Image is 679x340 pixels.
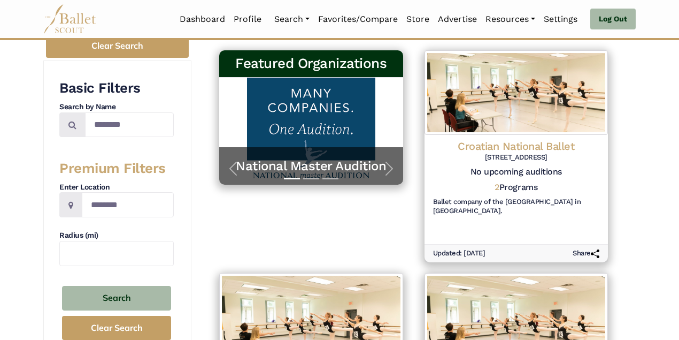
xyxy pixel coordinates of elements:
[175,8,229,31] a: Dashboard
[85,112,174,138] input: Search by names...
[590,9,636,30] a: Log Out
[46,34,189,58] button: Clear Search
[573,249,599,258] h6: Share
[62,316,171,340] button: Clear Search
[495,182,499,192] span: 2
[82,192,174,217] input: Location
[425,50,608,135] img: Logo
[495,182,537,193] h5: Programs
[230,158,392,175] a: National Master Audition
[228,55,395,73] h3: Featured Organizations
[229,8,266,31] a: Profile
[433,249,485,258] h6: Updated: [DATE]
[433,198,600,216] h6: Ballet company of the [GEOGRAPHIC_DATA] in [GEOGRAPHIC_DATA].
[539,8,582,31] a: Settings
[433,139,600,153] h4: Croatian National Ballet
[481,8,539,31] a: Resources
[284,172,300,185] button: Slide 1
[303,172,319,185] button: Slide 2
[59,160,174,178] h3: Premium Filters
[433,153,600,162] h6: [STREET_ADDRESS]
[402,8,434,31] a: Store
[434,8,481,31] a: Advertise
[314,8,402,31] a: Favorites/Compare
[59,230,174,241] h4: Radius (mi)
[433,167,600,178] h5: No upcoming auditions
[59,182,174,193] h4: Enter Location
[59,79,174,97] h3: Basic Filters
[270,8,314,31] a: Search
[59,102,174,112] h4: Search by Name
[322,172,338,185] button: Slide 3
[62,286,171,311] button: Search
